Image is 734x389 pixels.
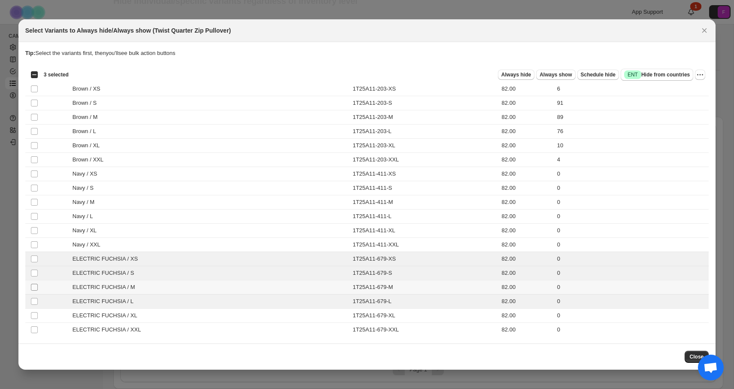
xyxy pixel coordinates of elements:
[555,252,709,266] td: 0
[555,295,709,309] td: 0
[555,96,709,110] td: 91
[555,82,709,96] td: 6
[555,139,709,153] td: 10
[695,70,705,80] button: More actions
[350,210,499,224] td: 1T25A11-411-L
[350,125,499,139] td: 1T25A11-203-L
[698,24,710,36] button: Close
[499,153,555,167] td: 82.00
[25,50,36,56] strong: Tip:
[540,71,572,78] span: Always show
[555,125,709,139] td: 76
[499,167,555,181] td: 82.00
[350,167,499,181] td: 1T25A11-411-XS
[73,141,104,150] span: Brown / XL
[499,82,555,96] td: 82.00
[499,224,555,238] td: 82.00
[624,70,690,79] span: Hide from countries
[499,252,555,266] td: 82.00
[73,325,146,334] span: ELECTRIC FUCHSIA / XXL
[499,139,555,153] td: 82.00
[499,295,555,309] td: 82.00
[73,311,142,320] span: ELECTRIC FUCHSIA / XL
[73,170,102,178] span: Navy / XS
[499,309,555,323] td: 82.00
[350,82,499,96] td: 1T25A11-203-XS
[501,71,531,78] span: Always hide
[555,195,709,210] td: 0
[555,167,709,181] td: 0
[499,238,555,252] td: 82.00
[73,255,143,263] span: ELECTRIC FUCHSIA / XS
[73,85,105,93] span: Brown / XS
[581,71,616,78] span: Schedule hide
[499,96,555,110] td: 82.00
[350,238,499,252] td: 1T25A11-411-XXL
[555,238,709,252] td: 0
[499,181,555,195] td: 82.00
[555,266,709,280] td: 0
[350,181,499,195] td: 1T25A11-411-S
[555,181,709,195] td: 0
[498,70,534,80] button: Always hide
[555,110,709,125] td: 89
[73,198,99,207] span: Navy / M
[499,210,555,224] td: 82.00
[628,71,638,78] span: ENT
[73,240,105,249] span: Navy / XXL
[555,224,709,238] td: 0
[685,351,709,363] button: Close
[44,71,69,78] span: 3 selected
[555,323,709,337] td: 0
[25,49,709,58] p: Select the variants first, then you'll see bulk action buttons
[499,110,555,125] td: 82.00
[621,69,693,81] button: SuccessENTHide from countries
[350,224,499,238] td: 1T25A11-411-XL
[350,295,499,309] td: 1T25A11-679-L
[577,70,619,80] button: Schedule hide
[555,280,709,295] td: 0
[73,226,101,235] span: Navy / XL
[536,70,575,80] button: Always show
[73,113,102,122] span: Brown / M
[73,283,140,292] span: ELECTRIC FUCHSIA / M
[499,266,555,280] td: 82.00
[73,155,108,164] span: Brown / XXL
[73,269,139,277] span: ELECTRIC FUCHSIA / S
[350,139,499,153] td: 1T25A11-203-XL
[698,355,724,380] div: Open chat
[499,280,555,295] td: 82.00
[73,127,100,136] span: Brown / L
[350,195,499,210] td: 1T25A11-411-M
[350,309,499,323] td: 1T25A11-679-XL
[73,184,98,192] span: Navy / S
[73,212,97,221] span: Navy / L
[499,323,555,337] td: 82.00
[350,252,499,266] td: 1T25A11-679-XS
[350,323,499,337] td: 1T25A11-679-XXL
[555,153,709,167] td: 4
[499,195,555,210] td: 82.00
[73,99,101,107] span: Brown / S
[350,280,499,295] td: 1T25A11-679-M
[555,210,709,224] td: 0
[350,110,499,125] td: 1T25A11-203-M
[73,297,138,306] span: ELECTRIC FUCHSIA / L
[690,353,704,360] span: Close
[555,309,709,323] td: 0
[499,125,555,139] td: 82.00
[25,26,231,35] h2: Select Variants to Always hide/Always show (Twist Quarter Zip Pullover)
[350,266,499,280] td: 1T25A11-679-S
[350,96,499,110] td: 1T25A11-203-S
[350,153,499,167] td: 1T25A11-203-XXL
